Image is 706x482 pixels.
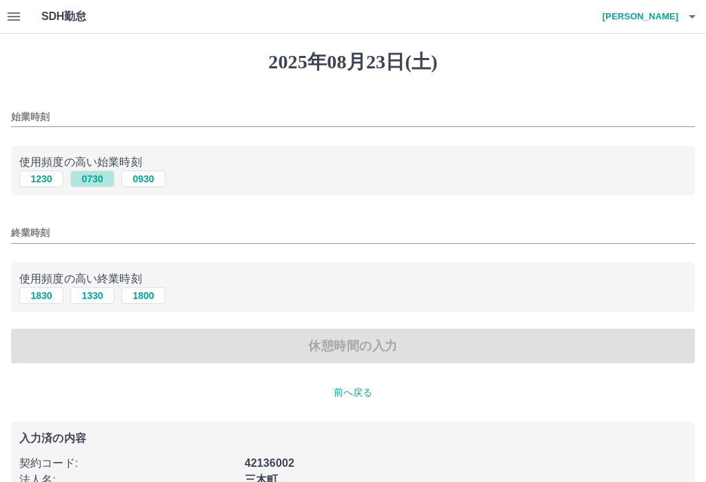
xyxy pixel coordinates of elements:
[19,287,63,304] button: 1830
[121,171,165,187] button: 0930
[19,455,236,472] p: 契約コード :
[19,271,687,287] p: 使用頻度の高い終業時刻
[19,433,687,444] p: 入力済の内容
[70,171,114,187] button: 0730
[11,385,695,400] p: 前へ戻る
[19,154,687,171] p: 使用頻度の高い始業時刻
[19,171,63,187] button: 1230
[121,287,165,304] button: 1800
[70,287,114,304] button: 1330
[11,50,695,74] h1: 2025年08月23日(土)
[245,457,294,469] b: 42136002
